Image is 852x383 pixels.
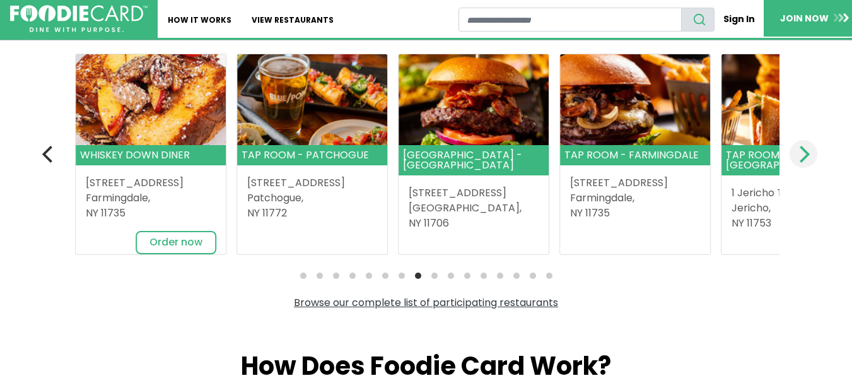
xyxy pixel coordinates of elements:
img: Whiskey Down Diner [76,54,226,145]
li: Page dot 4 [349,273,356,279]
header: Tap Room - Farmingdale [560,145,710,165]
a: Sign In [715,8,764,31]
li: Page dot 5 [366,273,372,279]
a: Browse our complete list of participating restaurants [294,295,558,310]
button: Next [790,140,817,168]
a: Order now [136,231,216,254]
address: [STREET_ADDRESS] Patchogue, NY 11772 [247,175,377,221]
li: Page dot 10 [448,273,454,279]
li: Page dot 16 [546,273,552,279]
li: Page dot 2 [317,273,323,279]
address: [STREET_ADDRESS] Farmingdale, NY 11735 [86,175,216,221]
li: Page dot 3 [333,273,339,279]
a: Whiskey Down Diner Whiskey Down Diner [STREET_ADDRESS]Farmingdale,NY 11735 [76,54,226,231]
header: Whiskey Down Diner [76,145,226,165]
h2: How Does Foodie Card Work? [48,351,805,381]
li: Page dot 11 [464,273,470,279]
li: Page dot 7 [399,273,405,279]
li: Page dot 15 [530,273,536,279]
img: Tap Room - Farmingdale [560,54,710,145]
a: Tap Room - Bay Shore [GEOGRAPHIC_DATA] - [GEOGRAPHIC_DATA] [STREET_ADDRESS][GEOGRAPHIC_DATA],NY 1... [399,54,549,241]
address: [STREET_ADDRESS] Farmingdale, NY 11735 [570,175,700,221]
img: Tap Room - Bay Shore [399,54,549,145]
li: Page dot 1 [300,273,306,279]
li: Page dot 9 [431,273,438,279]
li: Page dot 8 [415,273,421,279]
address: [STREET_ADDRESS] [GEOGRAPHIC_DATA], NY 11706 [409,186,539,231]
img: Tap Room - Patchogue [237,54,387,145]
a: Tap Room - Patchogue Tap Room - Patchogue [STREET_ADDRESS]Patchogue,NY 11772 [237,54,387,231]
li: Page dot 12 [481,273,487,279]
li: Page dot 14 [513,273,520,279]
li: Page dot 13 [497,273,503,279]
header: Tap Room - Patchogue [237,145,387,165]
img: FoodieCard; Eat, Drink, Save, Donate [10,5,148,33]
input: restaurant search [458,8,682,32]
li: Page dot 6 [382,273,388,279]
header: [GEOGRAPHIC_DATA] - [GEOGRAPHIC_DATA] [399,145,549,175]
button: Previous [35,140,63,168]
button: search [681,8,715,32]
